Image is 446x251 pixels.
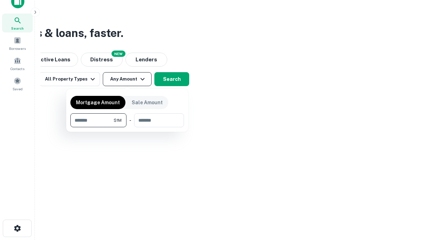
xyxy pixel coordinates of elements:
span: $1M [114,117,122,123]
iframe: Chat Widget [411,195,446,229]
p: Sale Amount [132,99,163,106]
p: Mortgage Amount [76,99,120,106]
div: - [129,113,131,127]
